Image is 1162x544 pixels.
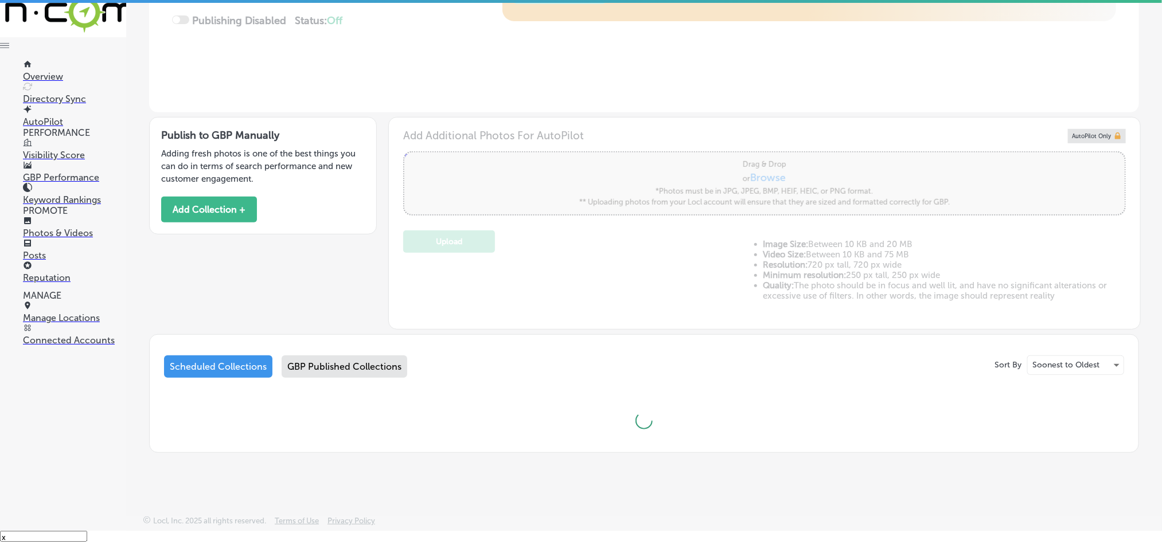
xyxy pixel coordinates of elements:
[23,205,126,216] p: PROMOTE
[1032,359,1099,370] p: Soonest to Oldest
[23,116,126,127] p: AutoPilot
[23,194,126,205] p: Keyword Rankings
[1028,356,1124,374] div: Soonest to Oldest
[275,516,319,531] a: Terms of Use
[23,127,126,138] p: PERFORMANCE
[164,355,272,378] div: Scheduled Collections
[23,60,126,82] a: Overview
[153,516,266,525] p: Locl, Inc. 2025 all rights reserved.
[23,335,126,346] p: Connected Accounts
[995,360,1021,370] p: Sort By
[23,183,126,205] a: Keyword Rankings
[23,228,126,238] p: Photos & Videos
[23,83,126,104] a: Directory Sync
[23,312,126,323] p: Manage Locations
[23,139,126,161] a: Visibility Score
[23,217,126,238] a: Photos & Videos
[23,302,126,323] a: Manage Locations
[23,150,126,161] p: Visibility Score
[327,516,375,531] a: Privacy Policy
[161,197,257,222] button: Add Collection +
[23,261,126,283] a: Reputation
[23,290,126,301] p: MANAGE
[23,272,126,283] p: Reputation
[282,355,407,378] div: GBP Published Collections
[23,93,126,104] p: Directory Sync
[23,161,126,183] a: GBP Performance
[23,239,126,261] a: Posts
[23,250,126,261] p: Posts
[23,172,126,183] p: GBP Performance
[161,147,365,185] p: Adding fresh photos is one of the best things you can do in terms of search performance and new c...
[23,324,126,346] a: Connected Accounts
[23,105,126,127] a: AutoPilot
[23,71,126,82] p: Overview
[161,129,365,142] h3: Publish to GBP Manually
